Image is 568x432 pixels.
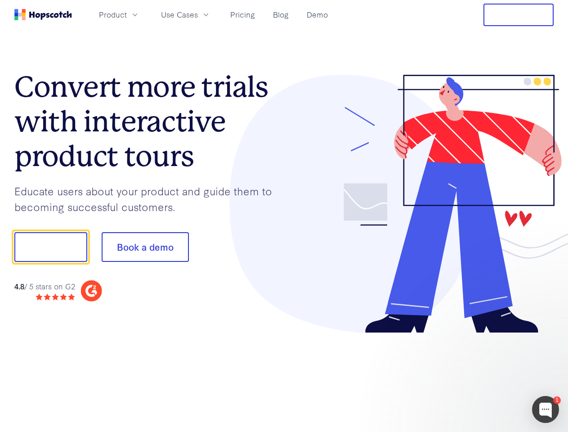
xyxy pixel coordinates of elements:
div: / 5 stars on G2 [14,281,75,292]
a: Pricing [227,7,259,22]
button: Show me! [14,232,87,262]
strong: 4.8 [14,281,24,291]
h1: Convert more trials with interactive product tours [14,70,284,173]
a: Home [14,9,72,20]
button: Book a demo [102,232,189,262]
div: 1 [553,396,561,404]
button: Product [94,7,145,22]
a: Demo [303,7,331,22]
span: Product [99,9,127,20]
p: Educate users about your product and guide them to becoming successful customers. [14,183,284,214]
button: Use Cases [156,7,216,22]
a: Blog [269,7,292,22]
button: Free Trial [483,4,554,26]
span: Use Cases [161,9,198,20]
